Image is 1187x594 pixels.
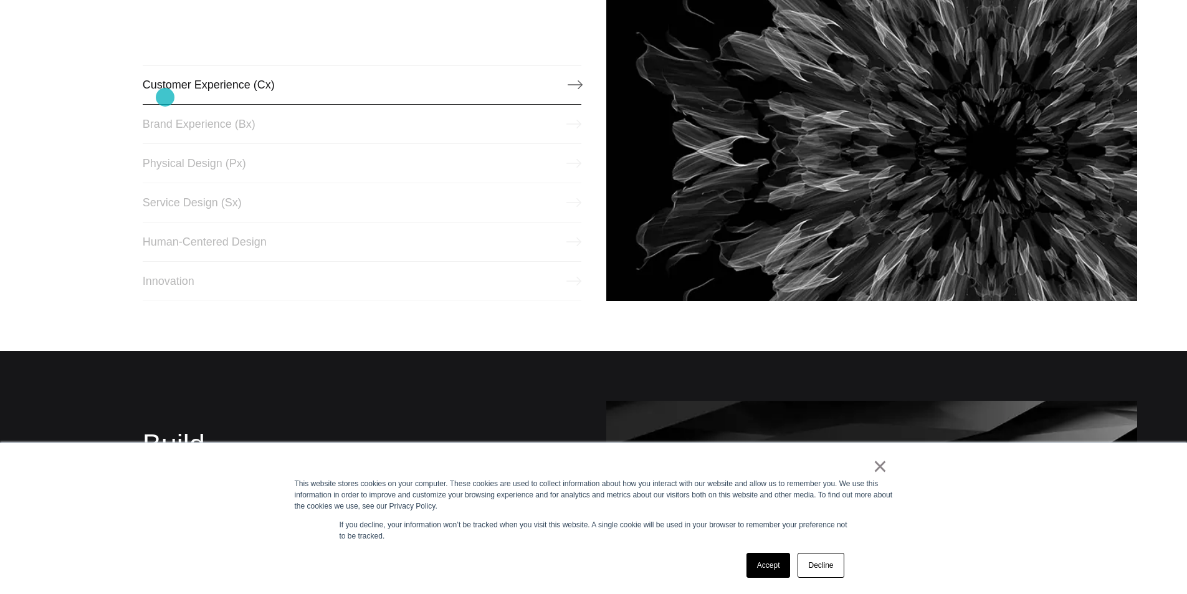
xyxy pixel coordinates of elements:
[746,553,791,578] a: Accept
[143,65,581,105] a: Customer Experience (Cx)
[143,222,581,262] a: Human-Centered Design
[340,519,848,542] p: If you decline, your information won’t be tracked when you visit this website. A single cookie wi...
[143,261,581,301] a: Innovation
[143,104,581,144] a: Brand Experience (Bx)
[143,426,581,463] h2: Build.
[798,553,844,578] a: Decline
[143,143,581,183] a: Physical Design (Px)
[873,461,888,472] a: ×
[295,478,893,512] div: This website stores cookies on your computer. These cookies are used to collect information about...
[143,183,581,223] a: Service Design (Sx)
